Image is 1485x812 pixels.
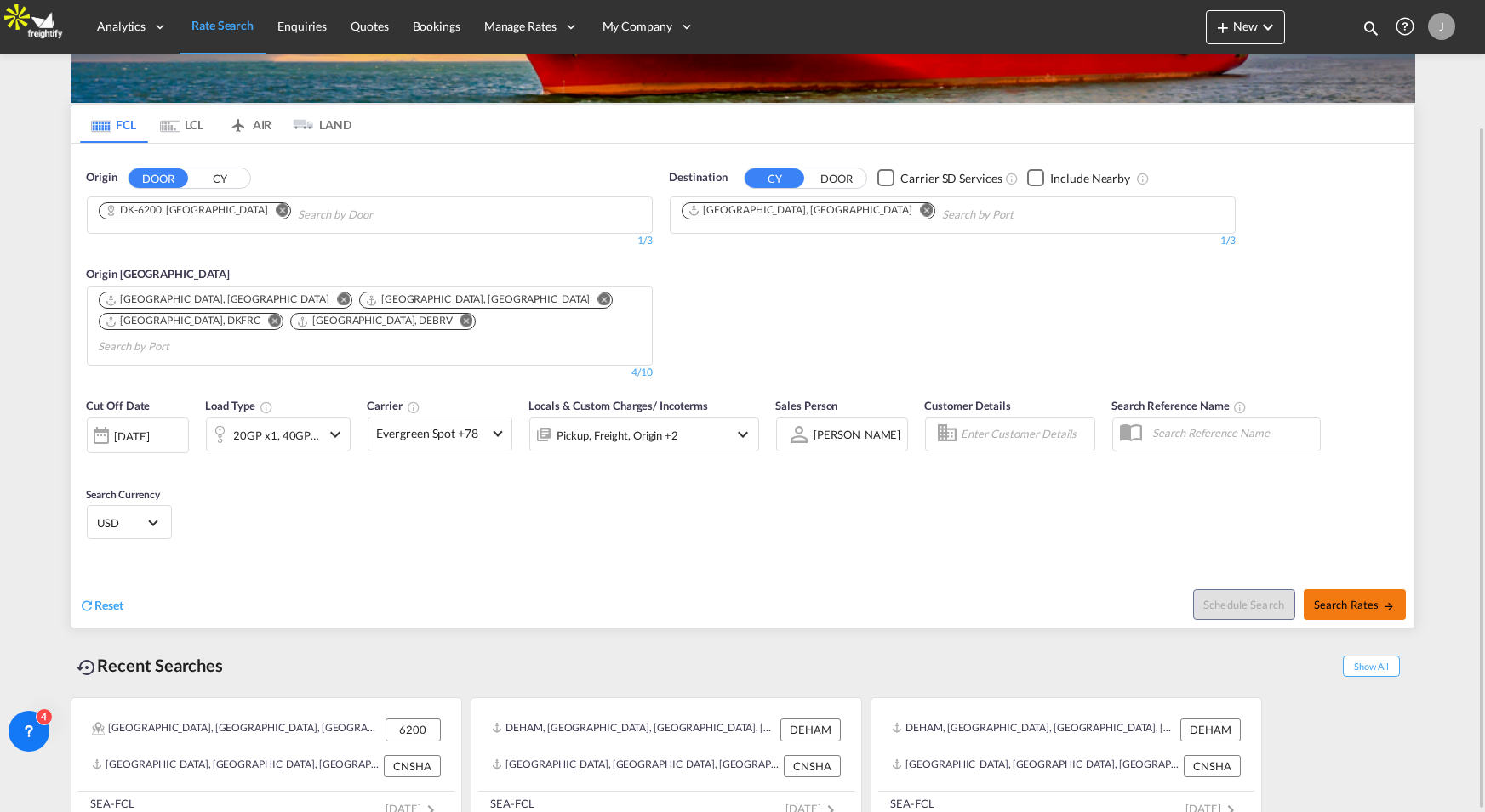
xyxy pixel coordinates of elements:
input: Enter Customer Details [962,422,1089,447]
div: CNSHA [784,755,841,777]
div: [PERSON_NAME] [814,428,901,441]
div: 6200 [386,718,441,741]
md-tab-item: LCL [148,105,216,143]
md-icon: icon-chevron-down [325,424,346,445]
div: CNSHA [1184,755,1241,777]
input: Search by Port [99,333,260,361]
div: Press delete to remove this chip. [105,292,333,307]
div: SEA-FCL [891,796,1006,811]
div: Hamburg, DEHAM [105,292,329,307]
div: Shanghai, CNSHA [688,203,912,218]
div: SEA-FCL [491,796,606,811]
md-icon: icon-information-outline [260,400,273,414]
button: DOOR [807,168,866,188]
div: 20GP x1 40GP x1 40HC x1icon-chevron-down [206,417,351,451]
div: Press delete to remove this chip. [105,314,265,328]
div: Aarhus, DKAAR [365,292,590,307]
span: Search Reference Name [1112,399,1248,412]
div: 20GP x1 40GP x1 40HC x1 [234,423,321,447]
md-icon: icon-arrow-right [1383,600,1395,612]
button: DOOR [129,168,188,188]
div: Press delete to remove this chip. [365,292,593,307]
button: Remove [449,314,475,331]
button: Remove [257,314,283,331]
button: Note: By default Schedule search will only considerorigin ports, destination ports and cut off da... [1193,589,1295,620]
md-chips-wrap: Chips container. Use arrow keys to select chips. [96,287,643,361]
div: Pickup Freight Origin Origin Custom Dock Stuffingicon-chevron-down [529,417,759,451]
md-select: Sales Person: Jesper Johansen [813,422,903,446]
button: Remove [265,203,290,220]
div: OriginDOOR CY Chips container. Use arrow keys to select chips.1/3Origin [GEOGRAPHIC_DATA] Chips c... [71,144,1414,629]
md-select: Select Currency: $ USDUnited States Dollar [96,510,163,535]
div: Carrier SD Services [900,170,1002,187]
md-tab-item: LAND [284,105,352,143]
md-icon: Unchecked: Search for CY (Container Yard) services for all selected carriers.Checked : Search for... [1005,172,1019,185]
md-icon: icon-chevron-down [734,424,754,445]
span: Origin [GEOGRAPHIC_DATA] [87,267,231,281]
div: [DATE] [87,417,189,453]
md-icon: icon-refresh [80,598,95,613]
div: CNSHA, Shanghai, China, Greater China & Far East Asia, Asia Pacific [892,755,1179,777]
div: CNSHA, Shanghai, China, Greater China & Far East Asia, Asia Pacific [92,755,380,777]
md-icon: icon-airplane [228,115,248,128]
div: SEA-FCL [91,796,206,811]
span: Carrier [368,399,420,412]
md-chips-wrap: Chips container. Use arrow keys to select chips. [679,197,1111,229]
button: CY [745,168,804,188]
div: DEHAM [780,718,841,741]
button: Remove [586,292,612,309]
div: DEHAM, Hamburg, Germany, Western Europe, Europe [492,718,776,741]
span: / Incoterms [653,399,708,412]
div: 1/3 [670,234,1236,248]
div: 4/10 [631,366,653,380]
input: Chips input. [942,202,1104,229]
div: CNSHA [384,755,441,777]
div: 1/3 [87,234,653,248]
input: Search Reference Name [1145,420,1320,446]
div: CNSHA, Shanghai, China, Greater China & Far East Asia, Asia Pacific [492,755,780,777]
div: Pickup Freight Origin Origin Custom Dock Stuffing [557,423,678,447]
div: Press delete to remove this chip. [296,314,456,328]
md-chips-wrap: Chips container. Use arrow keys to select chips. [96,197,466,229]
div: Aabæk, Aabenraa, Akselbjerg, Årup, Årup Skov, Avbæk, Barsmark, Barsoelanding, Begyndt, Bjerndrup,... [92,718,381,741]
span: Sales Person [776,399,838,412]
span: Show All [1343,656,1399,677]
span: Reset [95,598,124,612]
div: Press delete to remove this chip. [105,203,271,218]
div: Press delete to remove this chip. [688,203,916,218]
div: icon-refreshReset [80,597,124,616]
md-tab-item: AIR [216,105,284,143]
div: [DATE] [115,429,150,444]
md-icon: Unchecked: Ignores neighbouring ports when fetching rates.Checked : Includes neighbouring ports w... [1136,172,1150,185]
span: Load Type [206,399,273,412]
md-tab-item: FCL [80,105,148,143]
md-datepicker: Select [87,451,100,474]
span: Origin [87,169,117,186]
div: Fredericia, DKFRC [105,314,261,328]
md-checkbox: Checkbox No Ink [877,169,1002,187]
div: Include Nearby [1050,170,1130,187]
div: DEHAM [1180,718,1241,741]
span: Locals & Custom Charges [529,399,709,412]
button: Search Ratesicon-arrow-right [1304,589,1406,620]
md-checkbox: Checkbox No Ink [1027,169,1130,187]
button: Remove [326,292,351,309]
div: DEHAM, Hamburg, Germany, Western Europe, Europe [892,718,1176,741]
input: Search by Door [298,202,460,229]
div: Recent Searches [71,646,231,684]
div: Bremerhaven, DEBRV [296,314,453,328]
div: DK-6200, Aabenraa [105,203,268,218]
button: CY [191,168,250,188]
span: USD [98,515,146,531]
button: Remove [909,203,934,220]
span: Search Rates [1314,598,1396,611]
span: Search Currency [87,488,161,501]
span: Cut Off Date [87,399,151,412]
md-icon: Your search will be saved by the below given name [1233,400,1247,414]
md-icon: The selected Trucker/Carrierwill be displayed in the rate results If the rates are from another f... [407,400,420,414]
span: Customer Details [925,399,1011,412]
span: Destination [670,169,728,186]
md-icon: icon-backup-restore [77,657,98,678]
md-pagination-wrapper: Use the left and right arrow keys to navigate between tabs [80,105,352,143]
span: Evergreen Spot +78 [377,425,488,442]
